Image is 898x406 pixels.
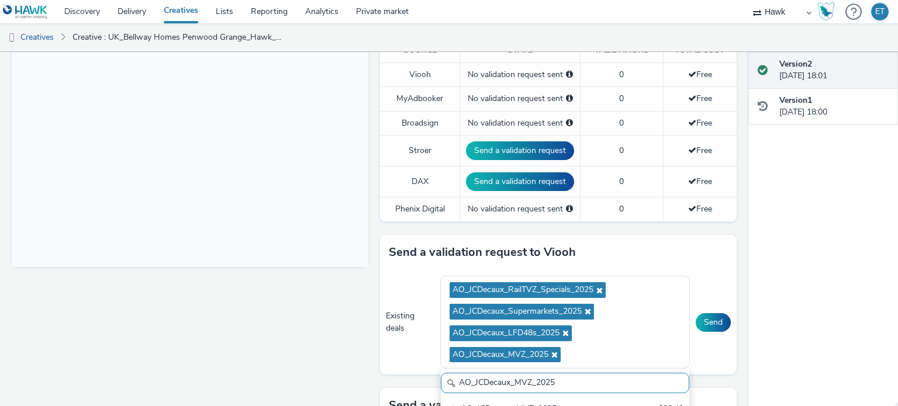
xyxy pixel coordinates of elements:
span: AO_JCDecaux_Supermarkets_2025 [453,307,582,317]
span: 0 [619,93,624,104]
span: Free [688,145,712,156]
td: Stroer [380,136,460,166]
span: AO_JCDecaux_MVZ_2025 [453,350,548,360]
span: 0 [619,117,624,129]
div: [DATE] 18:01 [779,58,889,82]
img: Hawk Academy [817,2,835,21]
div: Please select a deal below and click on Send to send a validation request to Viooh. [566,69,573,81]
span: Free [688,93,712,104]
div: Please select a deal below and click on Send to send a validation request to Broadsign. [566,117,573,129]
a: Creative : UK_Bellway Homes Penwood Grange_Hawk_DOOH_17/09/2025_612x306-New [67,23,291,51]
span: AO_JCDecaux_LFD48s_2025 [453,328,559,338]
span: Free [688,69,712,80]
img: undefined Logo [3,5,48,19]
div: [DATE] 18:00 [779,95,889,119]
button: Send a validation request [466,141,574,160]
button: Send a validation request [466,172,574,191]
div: No validation request sent [466,69,574,81]
td: MyAdbooker [380,87,460,111]
td: Broadsign [380,111,460,135]
div: Please select a deal below and click on Send to send a validation request to Phenix Digital. [566,203,573,215]
span: Free [688,176,712,187]
td: DAX [380,166,460,197]
h3: Send a validation request to Viooh [389,244,576,261]
div: ET [875,3,885,20]
span: 0 [619,69,624,80]
span: AO_JCDecaux_RailTVZ_Specials_2025 [453,285,593,295]
div: Please select a deal below and click on Send to send a validation request to MyAdbooker. [566,93,573,105]
strong: Version 2 [779,58,812,70]
div: No validation request sent [466,117,574,129]
div: No validation request sent [466,203,574,215]
td: Phenix Digital [380,197,460,221]
span: Free [688,203,712,214]
span: Free [688,117,712,129]
div: No validation request sent [466,93,574,105]
strong: Version 1 [779,95,812,106]
div: Existing deals [386,310,434,334]
span: 0 [619,176,624,187]
span: 0 [619,145,624,156]
img: dooh [6,32,18,44]
td: Viooh [380,63,460,86]
a: Hawk Academy [817,2,840,21]
span: 0 [619,203,624,214]
input: Search...... [441,373,689,393]
button: Send [696,313,731,332]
